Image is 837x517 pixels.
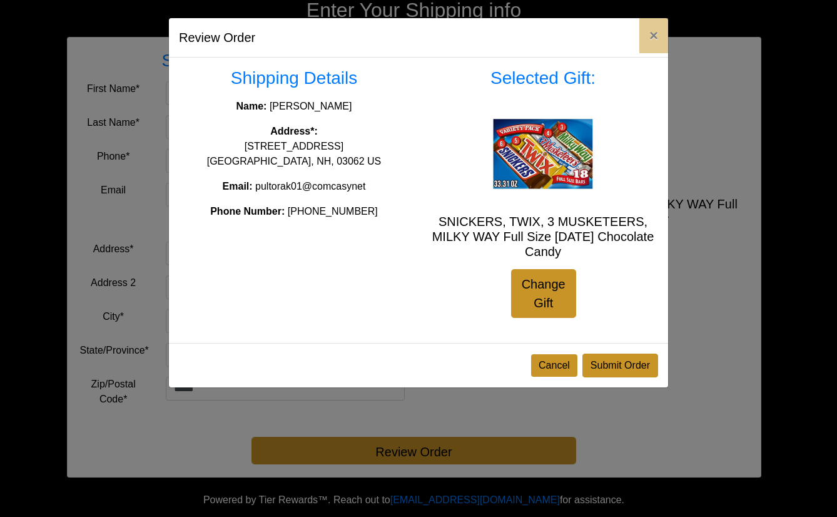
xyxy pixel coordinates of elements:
button: Submit Order [582,354,658,377]
strong: Name: [236,101,267,111]
button: Cancel [531,354,577,377]
span: × [649,27,658,44]
h5: SNICKERS, TWIX, 3 MUSKETEERS, MILKY WAY Full Size [DATE] Chocolate Candy [428,214,658,259]
img: SNICKERS, TWIX, 3 MUSKETEERS, MILKY WAY Full Size Halloween Chocolate Candy [493,104,593,204]
span: [PHONE_NUMBER] [288,206,378,217]
span: pultorak01@comcasynet [255,181,365,192]
h3: Shipping Details [179,68,409,89]
strong: Email: [223,181,253,192]
a: Change Gift [511,269,576,318]
span: [STREET_ADDRESS] [GEOGRAPHIC_DATA], NH, 03062 US [207,141,382,166]
h5: Review Order [179,28,255,47]
h3: Selected Gift: [428,68,658,89]
strong: Phone Number: [210,206,285,217]
strong: Address*: [270,126,318,136]
span: [PERSON_NAME] [270,101,352,111]
button: Close [639,18,668,53]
